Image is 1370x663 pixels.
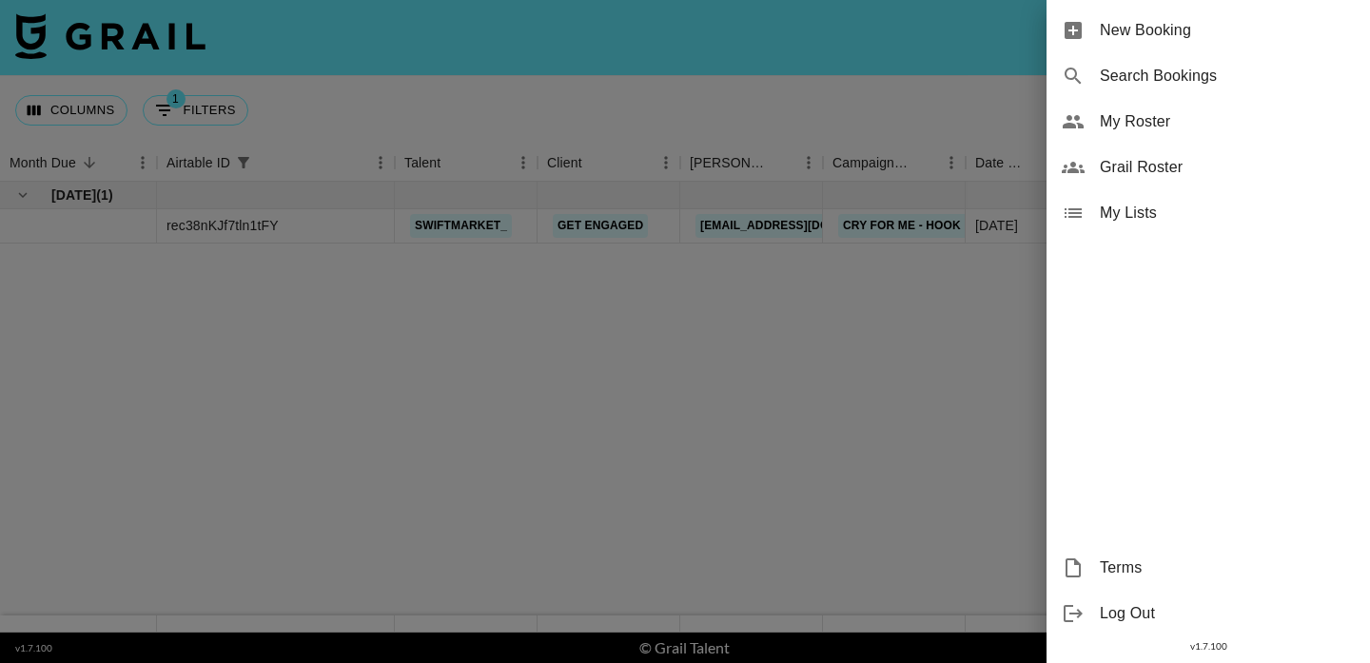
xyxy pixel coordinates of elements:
[1100,202,1355,224] span: My Lists
[1047,190,1370,236] div: My Lists
[1100,19,1355,42] span: New Booking
[1100,556,1355,579] span: Terms
[1047,145,1370,190] div: Grail Roster
[1047,8,1370,53] div: New Booking
[1047,545,1370,591] div: Terms
[1100,65,1355,88] span: Search Bookings
[1100,156,1355,179] span: Grail Roster
[1100,602,1355,625] span: Log Out
[1047,591,1370,636] div: Log Out
[1047,99,1370,145] div: My Roster
[1047,53,1370,99] div: Search Bookings
[1100,110,1355,133] span: My Roster
[1047,636,1370,656] div: v 1.7.100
